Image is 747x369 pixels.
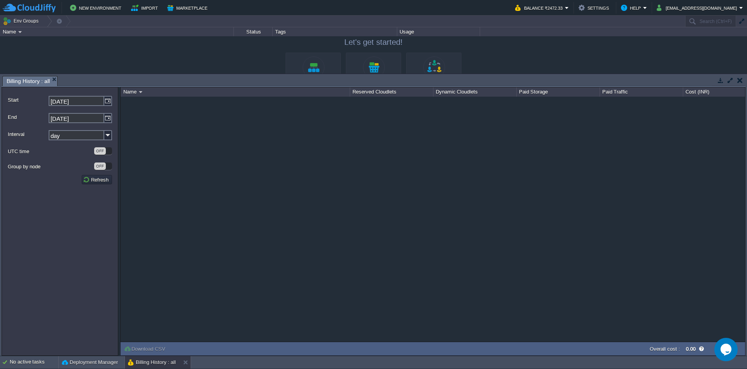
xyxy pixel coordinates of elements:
[128,358,176,366] button: Billing History : all
[8,130,48,138] label: Interval
[657,3,739,12] button: [EMAIL_ADDRESS][DOMAIN_NAME]
[517,87,600,97] div: Paid Storage
[167,3,210,12] button: Marketplace
[286,37,461,48] p: Let's get started!
[8,147,93,155] label: UTC time
[131,3,160,12] button: Import
[3,3,56,13] img: CloudJiffy
[7,76,50,86] span: Billing History : all
[650,346,680,352] label: Overall cost :
[139,91,142,93] img: AMDAwAAAACH5BAEAAAAALAAAAAABAAEAAAICRAEAOw==
[94,162,106,170] div: OFF
[621,3,643,12] button: Help
[94,147,106,155] div: OFF
[8,96,48,104] label: Start
[398,27,480,36] div: Usage
[10,356,58,369] div: No active tasks
[1,27,233,36] div: Name
[124,345,168,352] button: Download CSV
[3,16,41,26] button: Env Groups
[579,3,611,12] button: Settings
[8,162,93,171] label: Group by node
[62,358,118,366] button: Deployment Manager
[714,338,739,361] iframe: chat widget
[684,87,745,97] div: Cost (INR)
[83,176,111,183] button: Refresh
[434,87,516,97] div: Dynamic Cloudlets
[351,87,433,97] div: Reserved Cloudlets
[686,346,696,352] label: 0.00
[121,87,350,97] div: Name
[515,3,565,12] button: Balance ₹2472.33
[273,27,397,36] div: Tags
[70,3,124,12] button: New Environment
[234,27,272,36] div: Status
[600,87,683,97] div: Paid Traffic
[8,113,48,121] label: End
[18,31,22,33] img: AMDAwAAAACH5BAEAAAAALAAAAAABAAEAAAICRAEAOw==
